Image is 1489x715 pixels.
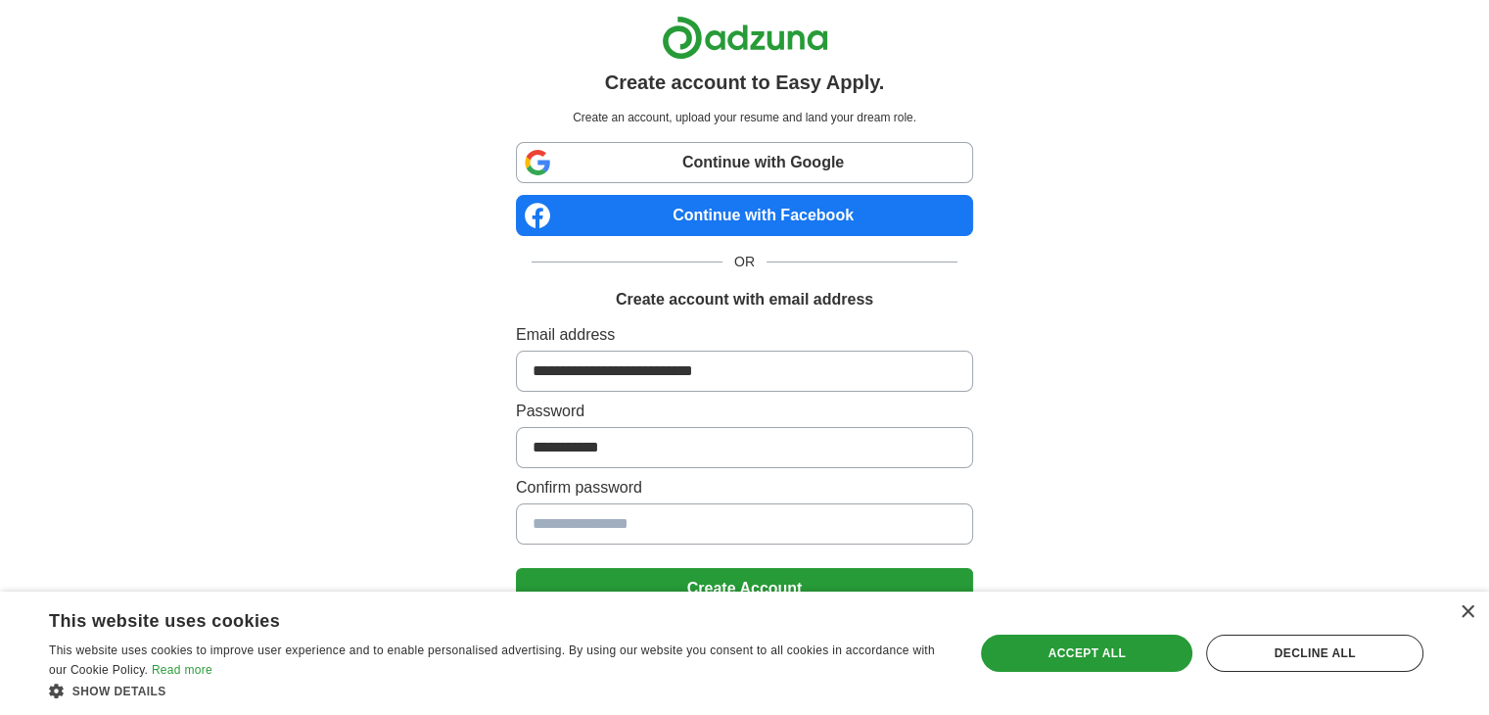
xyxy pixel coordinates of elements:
a: Continue with Google [516,142,973,183]
a: Read more, opens a new window [152,663,212,677]
button: Create Account [516,568,973,609]
div: Accept all [981,635,1192,672]
h1: Create account to Easy Apply. [605,68,885,97]
img: Adzuna logo [662,16,828,60]
label: Email address [516,323,973,347]
span: OR [722,252,767,272]
span: Show details [72,685,166,698]
p: Create an account, upload your resume and land your dream role. [520,109,969,126]
label: Confirm password [516,476,973,500]
div: Show details [49,681,947,700]
span: This website uses cookies to improve user experience and to enable personalised advertising. By u... [49,643,935,677]
h1: Create account with email address [616,288,873,311]
a: Continue with Facebook [516,195,973,236]
div: Close [1460,605,1474,620]
div: This website uses cookies [49,603,898,633]
label: Password [516,400,973,423]
div: Decline all [1206,635,1423,672]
